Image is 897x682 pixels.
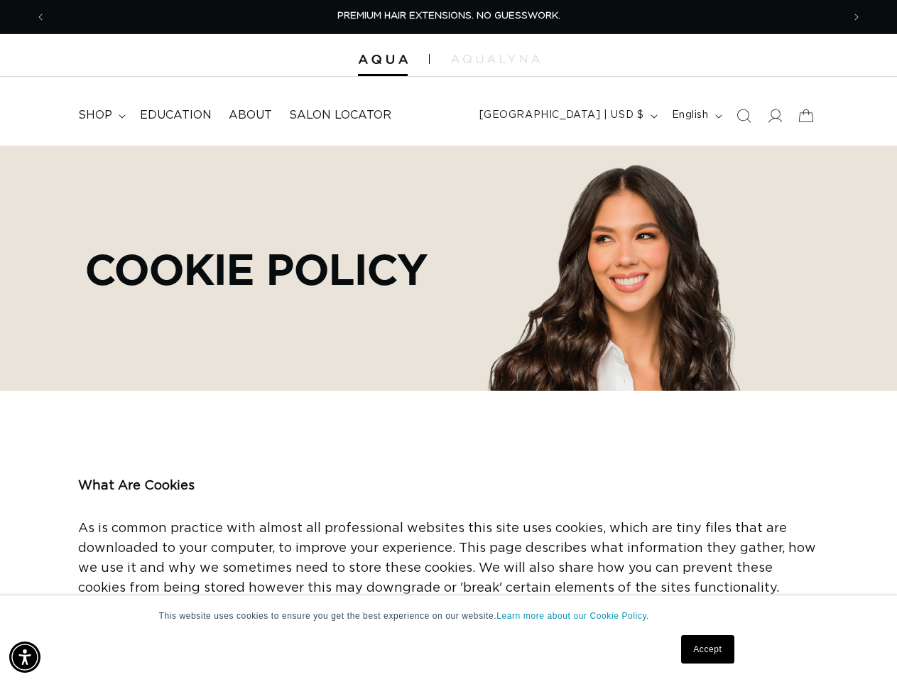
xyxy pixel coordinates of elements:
span: Salon Locator [289,108,391,123]
a: Salon Locator [281,99,400,131]
button: Previous announcement [25,4,56,31]
span: [GEOGRAPHIC_DATA] | USD $ [479,108,644,123]
button: Next announcement [841,4,872,31]
a: Education [131,99,220,131]
span: English [672,108,709,123]
p: This website uses cookies to ensure you get the best experience on our website. [159,610,739,622]
img: Aqua Hair Extensions [358,55,408,65]
iframe: Chat Widget [826,614,897,682]
p: Cookie Policy [85,244,428,293]
summary: shop [70,99,131,131]
button: [GEOGRAPHIC_DATA] | USD $ [471,102,663,129]
summary: Search [728,100,759,131]
span: PREMIUM HAIR EXTENSIONS. NO GUESSWORK. [337,11,560,21]
strong: What Are Cookies [78,480,195,492]
span: shop [78,108,112,123]
span: Education [140,108,212,123]
a: Learn more about our Cookie Policy. [496,611,649,621]
button: English [663,102,728,129]
p: As is common practice with almost all professional websites this site uses cookies, which are tin... [78,519,818,621]
div: Accessibility Menu [9,642,40,673]
img: aqualyna.com [451,55,540,63]
a: About [220,99,281,131]
a: Accept [681,635,734,664]
span: About [229,108,272,123]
